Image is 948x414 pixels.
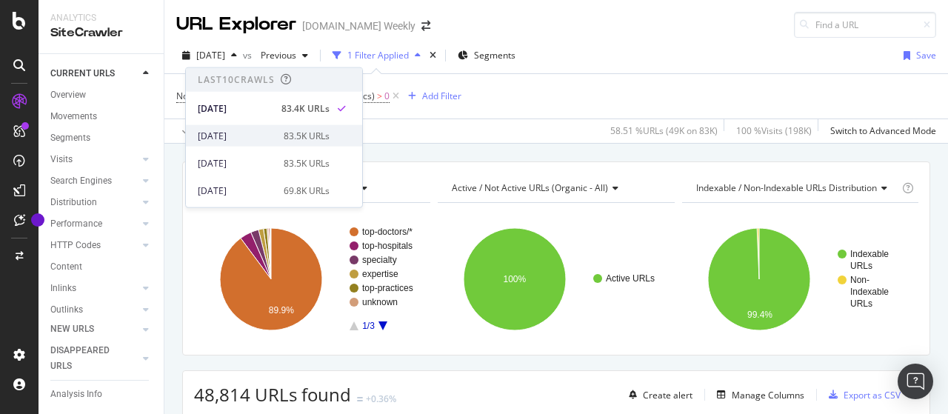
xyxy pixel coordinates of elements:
a: HTTP Codes [50,238,138,253]
div: Add Filter [422,90,461,102]
div: Last 10 Crawls [198,73,275,86]
div: [DATE] [198,184,275,197]
button: Create alert [623,383,692,407]
a: Analysis Info [50,387,153,402]
div: Distribution [50,195,97,210]
text: URLs [850,298,872,309]
div: Save [916,49,936,61]
a: Search Engines [50,173,138,189]
div: Visits [50,152,73,167]
button: Segments [452,44,521,67]
text: top-practices [362,283,413,293]
text: Indexable [850,287,889,297]
div: DISAPPEARED URLS [50,343,125,374]
a: Distribution [50,195,138,210]
svg: A chart. [682,215,915,344]
h4: Active / Not Active URLs [449,176,661,200]
span: No. of Visits from All Organic Sources (Analytics) [176,90,375,102]
a: Segments [50,130,153,146]
svg: A chart. [438,215,670,344]
button: Add Filter [402,87,461,105]
div: Manage Columns [732,389,804,401]
div: Performance [50,216,102,232]
button: Manage Columns [711,386,804,404]
div: [DATE] [198,129,275,142]
div: arrow-right-arrow-left [421,21,430,31]
div: Movements [50,109,97,124]
div: Content [50,259,82,275]
span: 2025 Sep. 7th [196,49,225,61]
button: Save [898,44,936,67]
div: 83.4K URLs [281,101,330,115]
div: Analysis Info [50,387,102,402]
text: unknown [362,297,398,307]
div: Search Engines [50,173,112,189]
svg: A chart. [194,215,427,344]
div: SiteCrawler [50,24,152,41]
div: Tooltip anchor [31,213,44,227]
span: Segments [474,49,515,61]
text: top-hospitals [362,241,413,251]
a: Inlinks [50,281,138,296]
button: Previous [255,44,314,67]
h4: Indexable / Non-Indexable URLs Distribution [693,176,899,200]
button: [DATE] [176,44,243,67]
button: Switch to Advanced Mode [824,119,936,143]
button: Apply [176,119,219,143]
div: Segments [50,130,90,146]
a: Movements [50,109,153,124]
text: top-doctors/* [362,227,413,237]
text: Indexable [850,249,889,259]
text: URLs [850,261,872,271]
a: Overview [50,87,153,103]
text: expertise [362,269,398,279]
div: URL Explorer [176,12,296,37]
div: Overview [50,87,86,103]
div: 1 Filter Applied [347,49,409,61]
div: Create alert [643,389,692,401]
div: 58.51 % URLs ( 49K on 83K ) [610,124,718,137]
text: specialty [362,255,397,265]
span: Active / Not Active URLs (organic - all) [452,181,608,194]
div: 69.8K URLs [284,184,330,197]
div: [DATE] [198,156,275,170]
a: NEW URLS [50,321,138,337]
div: Switch to Advanced Mode [830,124,936,137]
div: Inlinks [50,281,76,296]
div: CURRENT URLS [50,66,115,81]
a: DISAPPEARED URLS [50,343,138,374]
div: 83.5K URLs [284,156,330,170]
div: Analytics [50,12,152,24]
div: [DOMAIN_NAME] Weekly [302,19,415,33]
div: HTTP Codes [50,238,101,253]
div: times [427,48,439,63]
div: Open Intercom Messenger [898,364,933,399]
span: Indexable / Non-Indexable URLs distribution [696,181,877,194]
a: CURRENT URLS [50,66,138,81]
div: 100 % Visits ( 198K ) [736,124,812,137]
text: Active URLs [606,273,655,284]
div: [DATE] [198,101,273,115]
a: Outlinks [50,302,138,318]
a: Visits [50,152,138,167]
span: vs [243,49,255,61]
text: 99.4% [747,310,772,320]
span: Previous [255,49,296,61]
input: Find a URL [794,12,936,38]
div: Outlinks [50,302,83,318]
div: 83.5K URLs [284,129,330,142]
text: Non- [850,275,869,285]
button: 1 Filter Applied [327,44,427,67]
span: > [377,90,382,102]
button: Export as CSV [823,383,901,407]
a: Performance [50,216,138,232]
div: +0.36% [366,393,396,405]
div: Export as CSV [844,389,901,401]
div: NEW URLS [50,321,94,337]
span: 0 [384,86,390,107]
text: 100% [504,274,527,284]
text: 89.9% [269,305,294,315]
